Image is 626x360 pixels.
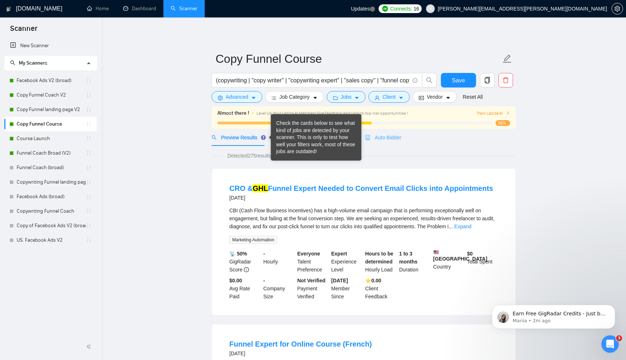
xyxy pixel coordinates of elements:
div: Duration [398,250,432,274]
span: Client [383,93,396,101]
a: Facebook Ads V2 (broad) [17,73,86,88]
li: Copy Funnel landing page V2 [4,102,97,117]
iframe: Intercom live chat [601,335,619,353]
li: Funnel Coach (broad) [4,160,97,175]
b: 1 to 3 months [399,251,418,265]
span: Almost there ! [217,109,249,117]
span: right [506,111,510,115]
span: info-circle [244,267,249,272]
div: Hourly [262,250,296,274]
div: Total Spent [466,250,500,274]
b: Expert [331,251,347,257]
li: Copy Funnel Course [4,117,97,131]
b: ⭐️ 0.00 [365,278,381,283]
div: Payment Verified [296,277,330,300]
span: user [375,95,380,101]
span: search [422,77,436,83]
span: Preview Results [212,135,264,140]
div: Avg Rate Paid [228,277,262,300]
input: Search Freelance Jobs... [216,76,409,85]
a: setting [612,6,623,12]
b: [DATE] [331,278,348,283]
div: [DATE] [229,193,493,202]
span: Save [452,76,465,85]
li: Course Launch [4,131,97,146]
button: copy [480,73,494,87]
a: Funnel Coach (broad) [17,160,86,175]
span: double-left [86,343,93,350]
div: Check the cards below to see what kind of jobs are detected by your scanner. This is only to test... [276,120,356,155]
span: Marketing Automation [229,236,277,244]
a: Course Launch [17,131,86,146]
a: Copy Funnel Course [17,117,86,131]
a: CRO &GHLFunnel Expert Needed to Convert Email Clicks into Appointments [229,184,493,192]
span: holder [86,179,92,185]
b: Not Verified [297,278,326,283]
span: Level Up Your Laziza AI Matches! Give feedback and unlock top-tier opportunities ! [256,111,408,116]
div: GigRadar Score [228,250,262,274]
li: Facebook Ads V2 (broad) [4,73,97,88]
span: Scanner [4,23,43,38]
span: Detected 275 results (0.33 seconds) [222,152,311,160]
div: Company Size [262,277,296,300]
b: - [263,278,265,283]
span: edit [502,54,512,64]
span: My Scanners [10,60,47,66]
div: Tooltip anchor [260,134,267,141]
a: Facebook Ads (broad) [17,189,86,204]
span: holder [86,237,92,243]
button: Train Laziza AI [477,110,510,117]
b: - [263,251,265,257]
li: Copywriting Funnel landing page [4,175,97,189]
button: Save [441,73,476,87]
span: Vendor [427,93,443,101]
input: Scanner name... [216,50,501,68]
span: holder [86,92,92,98]
span: 3 [616,335,622,341]
button: idcardVendorcaret-down [413,91,457,103]
span: user [428,6,433,11]
li: New Scanner [4,38,97,53]
span: 16 [413,5,419,13]
span: holder [86,150,92,156]
li: Copywriting Funnel Coach [4,204,97,218]
span: holder [86,107,92,112]
a: New Scanner [10,38,91,53]
button: setting [612,3,623,15]
button: barsJob Categorycaret-down [265,91,324,103]
span: robot [365,135,370,140]
button: delete [498,73,513,87]
span: bars [271,95,276,101]
span: folder [333,95,338,101]
div: Talent Preference [296,250,330,274]
span: My Scanners [19,60,47,66]
a: Copy Funnel Coach V2 [17,88,86,102]
span: search [10,60,15,65]
span: Jobs [341,93,352,101]
li: Copy of Facebook Ads V2 (broad) [4,218,97,233]
a: Reset All [463,93,483,101]
img: logo [6,3,11,15]
a: Copy Funnel landing page V2 [17,102,86,117]
span: Advanced [226,93,248,101]
span: holder [86,78,92,83]
a: homeHome [87,5,109,12]
button: search [422,73,437,87]
div: Member Since [330,277,364,300]
span: caret-down [354,95,359,101]
span: holder [86,194,92,200]
div: CBI (Cash Flow Business Incentives) has a high-volume email campaign that is performing exception... [229,206,498,230]
a: dashboardDashboard [123,5,156,12]
b: $0.00 [229,278,242,283]
span: ... [448,224,453,229]
button: settingAdvancedcaret-down [212,91,262,103]
img: 🇺🇸 [434,250,439,255]
span: idcard [419,95,424,101]
span: Auto Bidder [365,135,401,140]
